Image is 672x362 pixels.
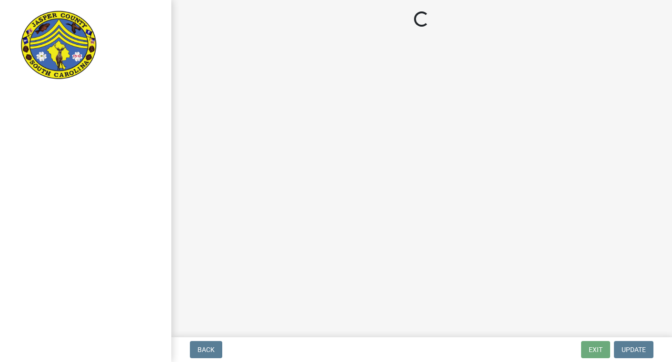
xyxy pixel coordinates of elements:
[581,341,610,358] button: Exit
[190,341,222,358] button: Back
[614,341,653,358] button: Update
[198,346,215,353] span: Back
[622,346,646,353] span: Update
[19,10,99,81] img: Jasper County, South Carolina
